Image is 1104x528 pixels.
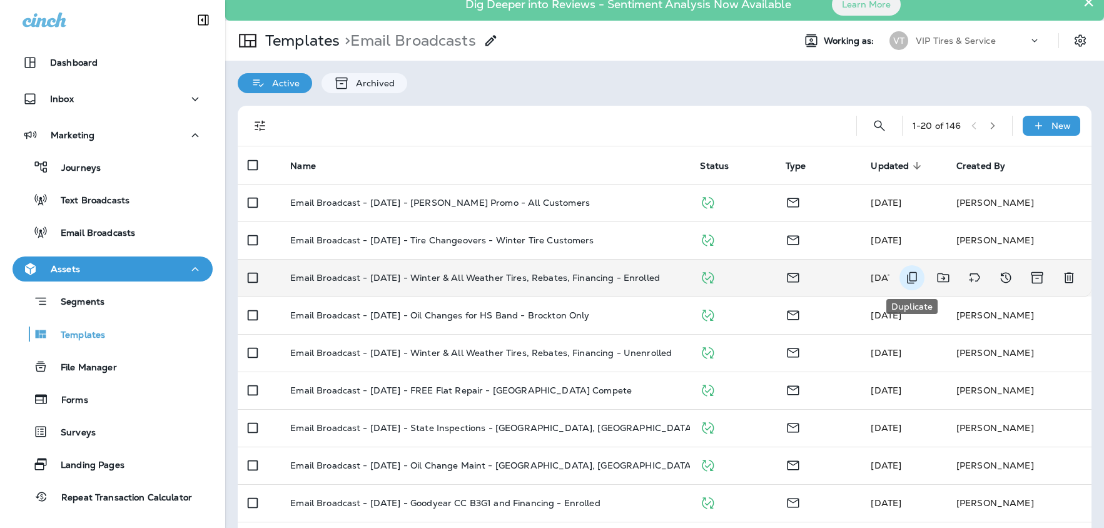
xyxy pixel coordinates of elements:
p: Templates [48,330,105,342]
span: Email [786,459,801,470]
p: Email Broadcast - [DATE] - Oil Changes for HS Band - Brockton Only [290,310,589,320]
span: Melinda Vorhees [871,497,901,509]
td: [PERSON_NAME] [946,484,1091,522]
span: Email [786,308,801,320]
span: Melinda Vorhees [871,460,901,471]
p: Surveys [48,427,96,439]
p: Email Broadcasts [340,31,475,50]
span: Melinda Vorhees [871,347,901,358]
p: Email Broadcast - [DATE] - Goodyear CC B3G1 and Financing - Enrolled [290,498,600,508]
td: [PERSON_NAME] [946,221,1091,259]
button: Duplicate [899,265,924,290]
span: Published [700,271,716,282]
button: Segments [13,288,213,315]
span: Melinda Vorhees [871,385,901,396]
div: 1 - 20 of 146 [913,121,961,131]
button: Inbox [13,86,213,111]
span: Email [786,346,801,357]
span: Type [786,160,823,171]
button: Add tags [962,265,987,290]
p: Assets [51,264,80,274]
p: Email Broadcast - [DATE] - Oil Change Maint - [GEOGRAPHIC_DATA], [GEOGRAPHIC_DATA], [GEOGRAPHIC_D... [290,460,797,470]
button: Archive [1025,265,1050,290]
button: File Manager [13,353,213,380]
p: New [1051,121,1071,131]
span: Published [700,196,716,207]
p: Dig Deeper into Reviews - Sentiment Analysis Now Available [429,3,828,6]
button: Email Broadcasts [13,219,213,245]
p: Templates [260,31,340,50]
p: Email Broadcast - [DATE] - Tire Changeovers - Winter Tire Customers [290,235,594,245]
button: Dashboard [13,50,213,75]
button: Filters [248,113,273,138]
span: Created By [956,160,1021,171]
p: Repeat Transaction Calculator [49,492,192,504]
span: Published [700,233,716,245]
button: Settings [1069,29,1091,52]
button: Templates [13,321,213,347]
p: Active [266,78,300,88]
span: Melinda Vorhees [871,235,901,246]
p: Marketing [51,130,94,140]
button: Search Templates [867,113,892,138]
span: Status [700,160,745,171]
button: Text Broadcasts [13,186,213,213]
button: Collapse Sidebar [186,8,221,33]
span: Created By [956,161,1005,171]
span: Published [700,421,716,432]
span: Published [700,383,716,395]
button: Repeat Transaction Calculator [13,484,213,510]
td: [PERSON_NAME] [946,184,1091,221]
div: VT [889,31,908,50]
button: Marketing [13,123,213,148]
p: Landing Pages [48,460,124,472]
span: Published [700,308,716,320]
span: Melinda Vorhees [871,197,901,208]
button: Surveys [13,419,213,445]
button: Delete [1056,265,1081,290]
span: Updated [871,160,925,171]
p: Segments [48,297,104,309]
p: File Manager [48,362,117,374]
span: Published [700,346,716,357]
span: Email [786,383,801,395]
span: Email [786,421,801,432]
p: Journeys [49,163,101,175]
span: Melinda Vorhees [871,422,901,434]
p: Dashboard [50,58,98,68]
div: Duplicate [886,299,938,314]
span: Melinda Vorhees [871,310,901,321]
p: Email Broadcast - [DATE] - FREE Flat Repair - [GEOGRAPHIC_DATA] Compete [290,385,632,395]
span: Melinda Vorhees [871,272,901,283]
p: Forms [49,395,88,407]
p: Inbox [50,94,74,104]
span: Email [786,496,801,507]
span: Type [786,161,806,171]
span: Published [700,459,716,470]
p: Email Broadcast - [DATE] - [PERSON_NAME] Promo - All Customers [290,198,590,208]
p: Email Broadcast - [DATE] - Winter & All Weather Tires, Rebates, Financing - Unenrolled [290,348,672,358]
span: Email [786,233,801,245]
p: Email Broadcast - [DATE] - State Inspections - [GEOGRAPHIC_DATA], [GEOGRAPHIC_DATA] [290,423,695,433]
span: Working as: [824,36,877,46]
td: [PERSON_NAME] [946,334,1091,372]
p: Text Broadcasts [48,195,129,207]
p: Archived [350,78,395,88]
td: [PERSON_NAME] [946,297,1091,334]
button: Move to folder [931,265,956,290]
p: Email Broadcast - [DATE] - Winter & All Weather Tires, Rebates, Financing - Enrolled [290,273,660,283]
td: [PERSON_NAME] [946,409,1091,447]
span: Name [290,161,316,171]
button: View Changelog [993,265,1018,290]
p: VIP Tires & Service [916,36,996,46]
span: Status [700,161,729,171]
span: Email [786,271,801,282]
span: Updated [871,161,909,171]
td: [PERSON_NAME] [946,372,1091,409]
span: Published [700,496,716,507]
span: Email [786,196,801,207]
p: Email Broadcasts [48,228,135,240]
span: Name [290,160,332,171]
td: [PERSON_NAME] [946,447,1091,484]
button: Assets [13,256,213,282]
